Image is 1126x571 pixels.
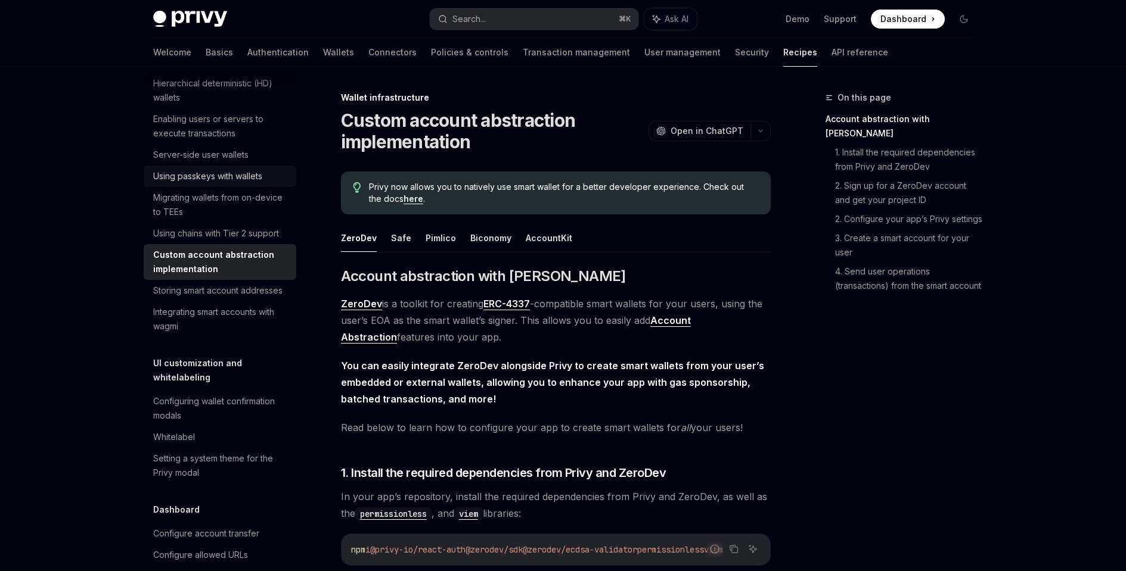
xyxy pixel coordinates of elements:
[649,121,750,141] button: Open in ChatGPT
[369,181,758,205] span: Privy now allows you to natively use smart wallet for a better developer experience. Check out th...
[665,13,688,25] span: Ask AI
[523,38,630,67] a: Transaction management
[880,13,926,25] span: Dashboard
[247,38,309,67] a: Authentication
[353,182,361,193] svg: Tip
[523,544,637,555] span: @zerodev/ecdsa-validator
[454,507,483,519] a: viem
[153,526,259,541] div: Configure account transfer
[835,176,983,210] a: 2. Sign up for a ZeroDev account and get your project ID
[341,295,771,345] span: is a toolkit for creating -compatible smart wallets for your users, using the user’s EOA as the s...
[368,38,417,67] a: Connectors
[153,305,289,333] div: Integrating smart accounts with wagmi
[144,144,296,166] a: Server-side user wallets
[144,73,296,108] a: Hierarchical deterministic (HD) wallets
[786,13,809,25] a: Demo
[365,544,370,555] span: i
[783,38,817,67] a: Recipes
[144,301,296,337] a: Integrating smart accounts with wagmi
[637,544,704,555] span: permissionless
[404,194,423,204] a: here
[144,108,296,144] a: Enabling users or servers to execute transactions
[144,187,296,223] a: Migrating wallets from on-device to TEEs
[370,544,466,555] span: @privy-io/react-auth
[391,224,411,252] button: Safe
[837,91,891,105] span: On this page
[153,548,248,562] div: Configure allowed URLs
[144,391,296,426] a: Configuring wallet confirmation modals
[681,422,691,433] em: all
[144,166,296,187] a: Using passkeys with wallets
[832,38,888,67] a: API reference
[671,125,743,137] span: Open in ChatGPT
[144,244,296,280] a: Custom account abstraction implementation
[826,110,983,143] a: Account abstraction with [PERSON_NAME]
[644,8,697,30] button: Ask AI
[835,229,983,262] a: 3. Create a smart account for your user
[704,544,723,555] span: viem
[341,92,771,104] div: Wallet infrastructure
[153,248,289,276] div: Custom account abstraction implementation
[153,191,289,219] div: Migrating wallets from on-device to TEEs
[206,38,233,67] a: Basics
[430,8,638,30] button: Search...⌘K
[153,394,289,423] div: Configuring wallet confirmation modals
[153,148,249,162] div: Server-side user wallets
[153,503,200,517] h5: Dashboard
[835,143,983,176] a: 1. Install the required dependencies from Privy and ZeroDev
[526,224,572,252] button: AccountKit
[745,541,761,557] button: Ask AI
[153,169,262,183] div: Using passkeys with wallets
[735,38,769,67] a: Security
[954,10,973,29] button: Toggle dark mode
[824,13,857,25] a: Support
[466,544,523,555] span: @zerodev/sdk
[153,76,289,105] div: Hierarchical deterministic (HD) wallets
[323,38,354,67] a: Wallets
[341,488,771,522] span: In your app’s repository, install the required dependencies from Privy and ZeroDev, as well as th...
[483,298,530,310] a: ERC-4337
[153,356,296,385] h5: UI customization and whitelabeling
[644,38,721,67] a: User management
[835,210,983,229] a: 2. Configure your app’s Privy settings
[153,430,195,444] div: Whitelabel
[153,112,289,141] div: Enabling users or servers to execute transactions
[454,507,483,520] code: viem
[153,11,227,27] img: dark logo
[619,14,631,24] span: ⌘ K
[153,451,289,480] div: Setting a system theme for the Privy modal
[707,541,722,557] button: Report incorrect code
[153,226,279,241] div: Using chains with Tier 2 support
[431,38,508,67] a: Policies & controls
[452,12,486,26] div: Search...
[144,223,296,244] a: Using chains with Tier 2 support
[355,507,432,520] code: permissionless
[871,10,945,29] a: Dashboard
[341,267,626,286] span: Account abstraction with [PERSON_NAME]
[726,541,742,557] button: Copy the contents from the code block
[144,523,296,544] a: Configure account transfer
[351,544,365,555] span: npm
[341,419,771,436] span: Read below to learn how to configure your app to create smart wallets for your users!
[144,426,296,448] a: Whitelabel
[341,110,644,152] h1: Custom account abstraction implementation
[341,298,382,310] a: ZeroDev
[153,38,191,67] a: Welcome
[144,280,296,301] a: Storing smart account addresses
[470,224,511,252] button: Biconomy
[341,224,377,252] button: ZeroDev
[341,464,666,481] span: 1. Install the required dependencies from Privy and ZeroDev
[144,544,296,566] a: Configure allowed URLs
[426,224,456,252] button: Pimlico
[341,360,764,405] strong: You can easily integrate ZeroDev alongside Privy to create smart wallets from your user’s embedde...
[835,262,983,295] a: 4. Send user operations (transactions) from the smart account
[153,283,283,298] div: Storing smart account addresses
[144,448,296,483] a: Setting a system theme for the Privy modal
[355,507,432,519] a: permissionless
